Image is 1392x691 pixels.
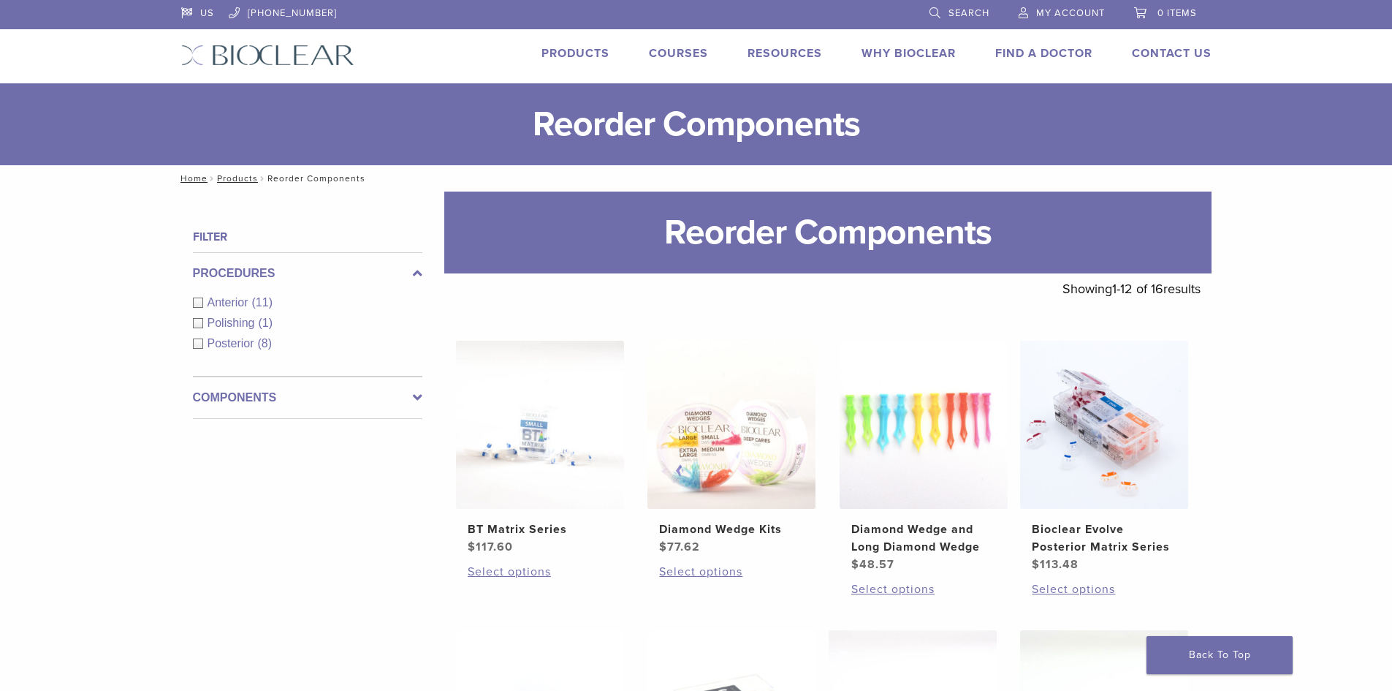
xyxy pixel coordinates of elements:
[193,228,422,246] h4: Filter
[1036,7,1105,19] span: My Account
[839,341,1009,573] a: Diamond Wedge and Long Diamond WedgeDiamond Wedge and Long Diamond Wedge $48.57
[1157,7,1197,19] span: 0 items
[1132,46,1212,61] a: Contact Us
[659,540,700,554] bdi: 77.62
[258,337,273,350] span: (8)
[217,173,258,184] a: Products
[1020,341,1188,509] img: Bioclear Evolve Posterior Matrix Series
[851,581,996,598] a: Select options for “Diamond Wedge and Long Diamond Wedge”
[659,540,667,554] span: $
[851,557,859,572] span: $
[851,557,894,572] bdi: 48.57
[541,46,609,61] a: Products
[995,46,1092,61] a: Find A Doctor
[659,563,804,581] a: Select options for “Diamond Wedge Kits”
[1019,341,1190,573] a: Bioclear Evolve Posterior Matrix SeriesBioclear Evolve Posterior Matrix Series $113.48
[455,341,625,556] a: BT Matrix SeriesBT Matrix Series $117.60
[193,265,422,282] label: Procedures
[1032,521,1176,556] h2: Bioclear Evolve Posterior Matrix Series
[258,317,273,329] span: (1)
[193,389,422,407] label: Components
[647,341,815,509] img: Diamond Wedge Kits
[181,45,354,66] img: Bioclear
[659,521,804,538] h2: Diamond Wedge Kits
[208,296,252,309] span: Anterior
[1032,581,1176,598] a: Select options for “Bioclear Evolve Posterior Matrix Series”
[258,175,267,182] span: /
[170,165,1222,192] nav: Reorder Components
[851,521,996,556] h2: Diamond Wedge and Long Diamond Wedge
[1032,557,1040,572] span: $
[456,341,624,509] img: BT Matrix Series
[862,46,956,61] a: Why Bioclear
[1112,281,1163,297] span: 1-12 of 16
[208,175,217,182] span: /
[840,341,1008,509] img: Diamond Wedge and Long Diamond Wedge
[468,540,513,554] bdi: 117.60
[748,46,822,61] a: Resources
[468,540,476,554] span: $
[1146,636,1293,674] a: Back To Top
[468,563,612,581] a: Select options for “BT Matrix Series”
[468,521,612,538] h2: BT Matrix Series
[649,46,708,61] a: Courses
[208,337,258,350] span: Posterior
[647,341,817,556] a: Diamond Wedge KitsDiamond Wedge Kits $77.62
[176,173,208,184] a: Home
[1062,273,1201,304] p: Showing results
[208,317,259,329] span: Polishing
[252,296,273,309] span: (11)
[444,192,1212,273] h1: Reorder Components
[1032,557,1079,572] bdi: 113.48
[948,7,989,19] span: Search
